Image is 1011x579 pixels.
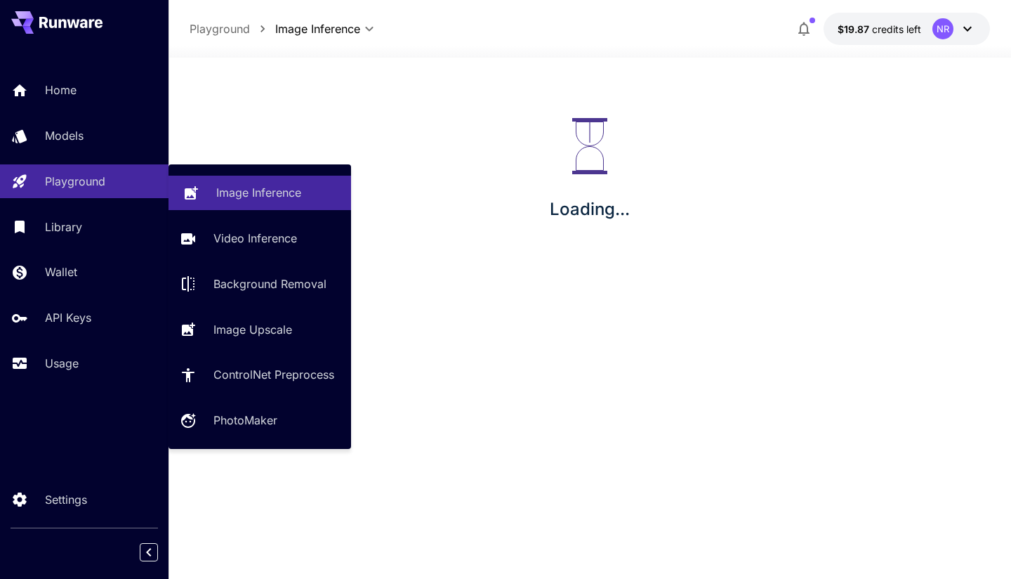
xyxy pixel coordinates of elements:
a: Video Inference [168,221,351,256]
p: Usage [45,355,79,372]
p: Playground [45,173,105,190]
p: Playground [190,20,250,37]
button: Collapse sidebar [140,543,158,561]
a: PhotoMaker [168,403,351,438]
div: Collapse sidebar [150,540,168,565]
p: Image Inference [216,184,301,201]
p: Home [45,82,77,98]
p: Loading... [550,197,630,222]
p: Wallet [45,264,77,280]
p: API Keys [45,309,91,326]
button: $19.8734 [824,13,990,45]
div: NR [932,18,953,39]
a: Image Upscale [168,312,351,346]
a: Image Inference [168,176,351,210]
p: Models [45,127,84,144]
p: Library [45,219,82,235]
p: Video Inference [213,230,297,247]
p: Settings [45,491,87,508]
p: PhotoMaker [213,412,277,429]
span: $19.87 [838,23,872,35]
p: Background Removal [213,275,326,292]
span: Image Inference [275,20,360,37]
nav: breadcrumb [190,20,275,37]
p: Image Upscale [213,321,292,338]
a: ControlNet Preprocess [168,358,351,392]
p: ControlNet Preprocess [213,366,334,383]
div: $19.8734 [838,22,921,37]
a: Background Removal [168,267,351,301]
span: credits left [872,23,921,35]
